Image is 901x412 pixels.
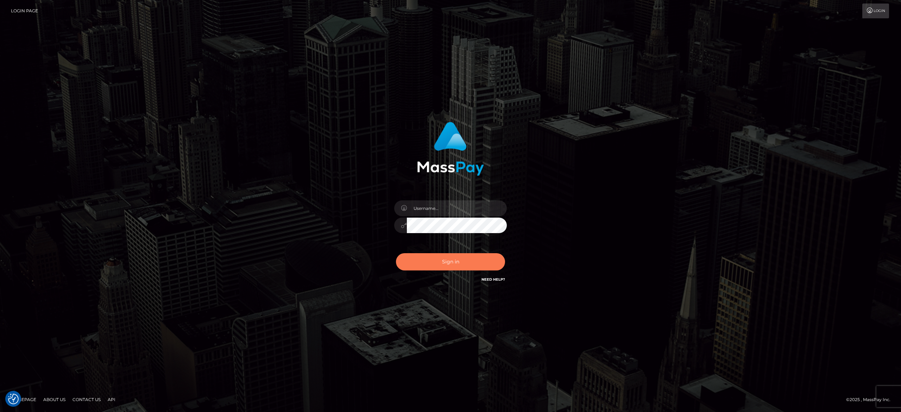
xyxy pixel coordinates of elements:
a: Contact Us [70,394,103,405]
a: Login Page [11,4,38,18]
img: MassPay Login [417,122,484,176]
button: Consent Preferences [8,394,19,404]
input: Username... [407,200,507,216]
a: Need Help? [481,277,505,282]
a: Login [862,4,889,18]
a: About Us [40,394,68,405]
a: Homepage [8,394,39,405]
img: Revisit consent button [8,394,19,404]
a: API [105,394,118,405]
button: Sign in [396,253,505,270]
div: © 2025 , MassPay Inc. [846,396,896,404]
